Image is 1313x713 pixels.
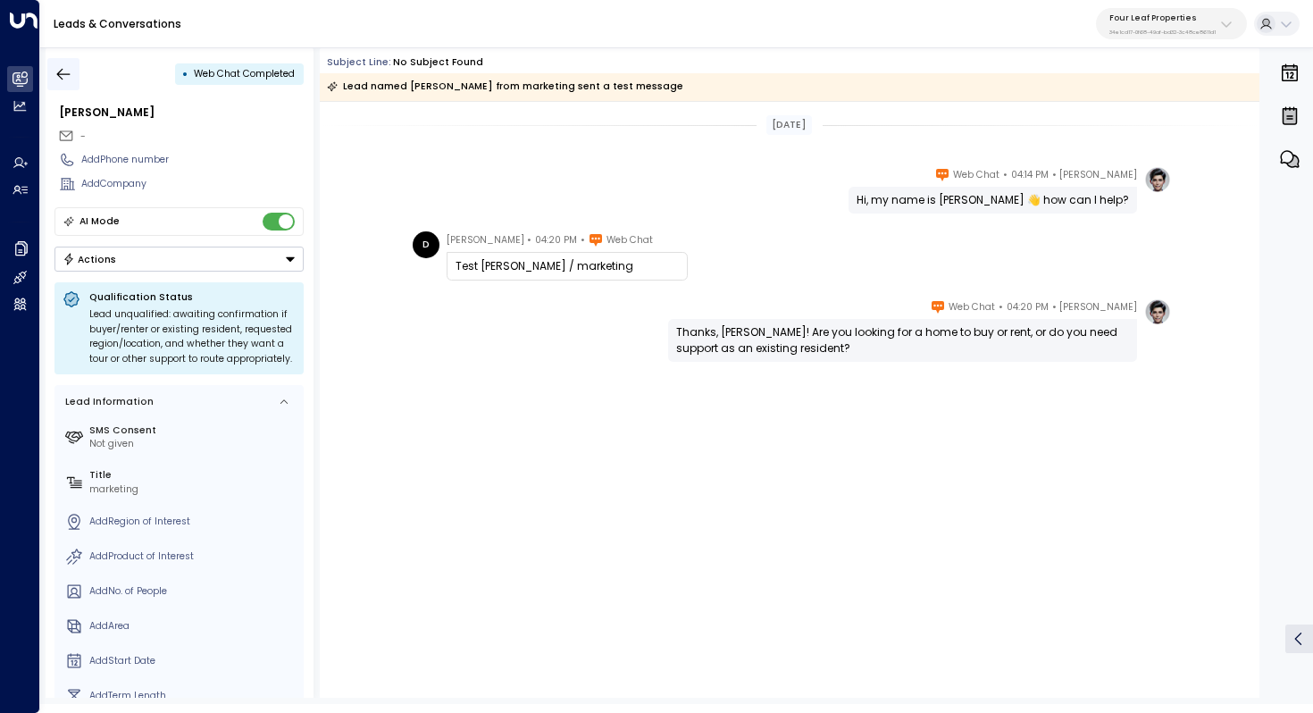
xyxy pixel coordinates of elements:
[89,654,298,668] div: AddStart Date
[54,247,304,272] div: Button group with a nested menu
[327,78,683,96] div: Lead named [PERSON_NAME] from marketing sent a test message
[89,619,298,633] div: AddArea
[527,231,531,249] span: •
[194,67,295,80] span: Web Chat Completed
[606,231,653,249] span: Web Chat
[447,231,524,249] span: [PERSON_NAME]
[1011,166,1049,184] span: 04:14 PM
[182,62,188,86] div: •
[1059,298,1137,316] span: [PERSON_NAME]
[1144,166,1171,193] img: profile-logo.png
[1096,8,1247,39] button: Four Leaf Properties34e1cd17-0f68-49af-bd32-3c48ce8611d1
[1052,298,1057,316] span: •
[456,258,679,274] div: Test [PERSON_NAME] / marketing
[1144,298,1171,325] img: profile-logo.png
[89,307,296,366] div: Lead unqualified: awaiting confirmation if buyer/renter or existing resident, requested region/lo...
[676,324,1129,356] div: Thanks, [PERSON_NAME]! Are you looking for a home to buy or rent, or do you need support as an ex...
[89,515,298,529] div: AddRegion of Interest
[766,115,812,135] div: [DATE]
[953,166,999,184] span: Web Chat
[81,177,304,191] div: AddCompany
[1059,166,1137,184] span: [PERSON_NAME]
[89,468,298,482] label: Title
[857,192,1129,208] div: Hi, my name is [PERSON_NAME] 👋 how can I help?
[89,437,298,451] div: Not given
[89,290,296,304] p: Qualification Status
[535,231,577,249] span: 04:20 PM
[54,247,304,272] button: Actions
[54,16,181,31] a: Leads & Conversations
[413,231,439,258] div: D
[89,482,298,497] div: marketing
[89,584,298,599] div: AddNo. of People
[949,298,995,316] span: Web Chat
[1109,29,1216,36] p: 34e1cd17-0f68-49af-bd32-3c48ce8611d1
[89,549,298,564] div: AddProduct of Interest
[1007,298,1049,316] span: 04:20 PM
[1003,166,1008,184] span: •
[79,213,120,231] div: AI Mode
[581,231,585,249] span: •
[81,153,304,167] div: AddPhone number
[89,689,298,703] div: AddTerm Length
[80,130,86,143] span: -
[61,395,154,409] div: Lead Information
[1052,166,1057,184] span: •
[63,253,117,265] div: Actions
[393,55,483,70] div: No subject found
[999,298,1003,316] span: •
[89,424,298,438] label: SMS Consent
[327,55,391,69] span: Subject Line:
[59,105,304,121] div: [PERSON_NAME]
[1109,13,1216,23] p: Four Leaf Properties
